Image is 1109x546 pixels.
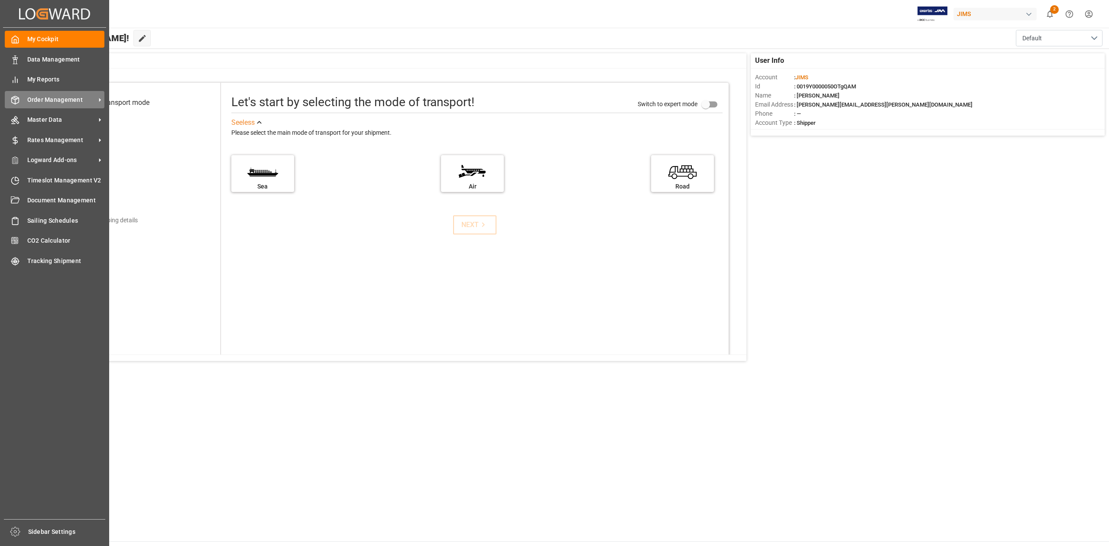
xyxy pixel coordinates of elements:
[27,55,105,64] span: Data Management
[5,172,104,188] a: Timeslot Management V2
[231,128,723,138] div: Please select the main mode of transport for your shipment.
[5,51,104,68] a: Data Management
[27,236,105,245] span: CO2 Calculator
[236,182,290,191] div: Sea
[27,95,96,104] span: Order Management
[655,182,710,191] div: Road
[231,93,474,111] div: Let's start by selecting the mode of transport!
[82,97,149,108] div: Select transport mode
[27,176,105,185] span: Timeslot Management V2
[1040,4,1060,24] button: show 2 new notifications
[84,216,138,225] div: Add shipping details
[953,6,1040,22] button: JIMS
[5,71,104,88] a: My Reports
[27,75,105,84] span: My Reports
[453,215,496,234] button: NEXT
[638,101,697,107] span: Switch to expert mode
[755,82,794,91] span: Id
[445,182,499,191] div: Air
[5,212,104,229] a: Sailing Schedules
[27,216,105,225] span: Sailing Schedules
[755,118,794,127] span: Account Type
[755,73,794,82] span: Account
[1060,4,1079,24] button: Help Center
[461,220,488,230] div: NEXT
[794,101,973,108] span: : [PERSON_NAME][EMAIL_ADDRESS][PERSON_NAME][DOMAIN_NAME]
[755,100,794,109] span: Email Address
[5,232,104,249] a: CO2 Calculator
[794,83,856,90] span: : 0019Y0000050OTgQAM
[27,35,105,44] span: My Cockpit
[5,252,104,269] a: Tracking Shipment
[794,74,808,81] span: :
[795,74,808,81] span: JIMS
[794,110,801,117] span: : —
[1050,5,1059,14] span: 2
[755,109,794,118] span: Phone
[27,115,96,124] span: Master Data
[755,55,784,66] span: User Info
[5,31,104,48] a: My Cockpit
[794,92,840,99] span: : [PERSON_NAME]
[27,196,105,205] span: Document Management
[27,257,105,266] span: Tracking Shipment
[755,91,794,100] span: Name
[918,6,947,22] img: Exertis%20JAM%20-%20Email%20Logo.jpg_1722504956.jpg
[1016,30,1103,46] button: open menu
[953,8,1037,20] div: JIMS
[27,156,96,165] span: Logward Add-ons
[794,120,816,126] span: : Shipper
[1022,34,1042,43] span: Default
[28,527,106,536] span: Sidebar Settings
[5,192,104,209] a: Document Management
[231,117,255,128] div: See less
[27,136,96,145] span: Rates Management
